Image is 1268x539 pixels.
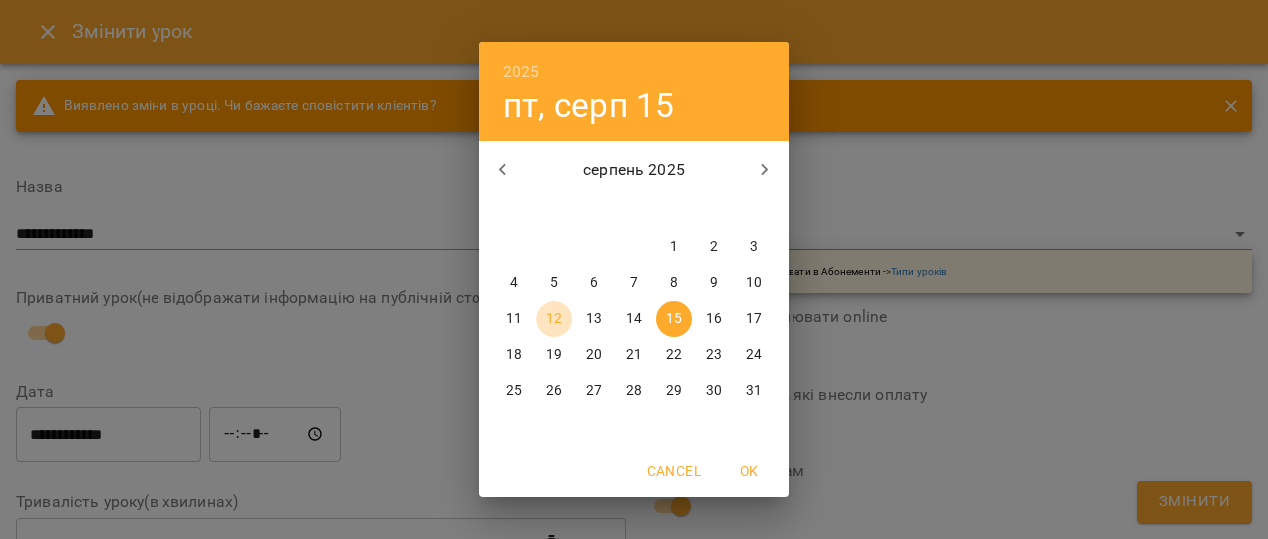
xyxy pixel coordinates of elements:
[736,199,772,219] span: нд
[576,265,612,301] button: 6
[616,373,652,408] button: 28
[710,273,718,293] p: 9
[576,373,612,408] button: 27
[546,381,562,401] p: 26
[666,309,682,329] p: 15
[725,459,773,483] span: OK
[536,373,572,408] button: 26
[506,381,522,401] p: 25
[576,337,612,373] button: 20
[696,373,732,408] button: 30
[536,199,572,219] span: вт
[536,301,572,337] button: 12
[626,381,642,401] p: 28
[496,337,532,373] button: 18
[576,199,612,219] span: ср
[576,301,612,337] button: 13
[656,373,692,408] button: 29
[746,273,762,293] p: 10
[503,85,675,126] button: пт, серп 15
[710,237,718,257] p: 2
[496,265,532,301] button: 4
[496,199,532,219] span: пн
[706,381,722,401] p: 30
[503,58,540,86] button: 2025
[656,199,692,219] span: пт
[586,309,602,329] p: 13
[536,265,572,301] button: 5
[506,309,522,329] p: 11
[586,381,602,401] p: 27
[616,337,652,373] button: 21
[656,337,692,373] button: 22
[746,309,762,329] p: 17
[496,373,532,408] button: 25
[696,337,732,373] button: 23
[670,237,678,257] p: 1
[550,273,558,293] p: 5
[616,301,652,337] button: 14
[736,373,772,408] button: 31
[750,237,758,257] p: 3
[506,345,522,365] p: 18
[626,309,642,329] p: 14
[536,337,572,373] button: 19
[656,301,692,337] button: 15
[736,229,772,265] button: 3
[666,345,682,365] p: 22
[736,337,772,373] button: 24
[746,345,762,365] p: 24
[656,229,692,265] button: 1
[696,301,732,337] button: 16
[616,265,652,301] button: 7
[696,265,732,301] button: 9
[616,199,652,219] span: чт
[666,381,682,401] p: 29
[696,199,732,219] span: сб
[717,453,781,489] button: OK
[746,381,762,401] p: 31
[639,453,709,489] button: Cancel
[736,301,772,337] button: 17
[696,229,732,265] button: 2
[590,273,598,293] p: 6
[647,459,701,483] span: Cancel
[670,273,678,293] p: 8
[736,265,772,301] button: 10
[496,301,532,337] button: 11
[706,309,722,329] p: 16
[546,345,562,365] p: 19
[626,345,642,365] p: 21
[586,345,602,365] p: 20
[656,265,692,301] button: 8
[510,273,518,293] p: 4
[630,273,638,293] p: 7
[527,158,742,182] p: серпень 2025
[546,309,562,329] p: 12
[706,345,722,365] p: 23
